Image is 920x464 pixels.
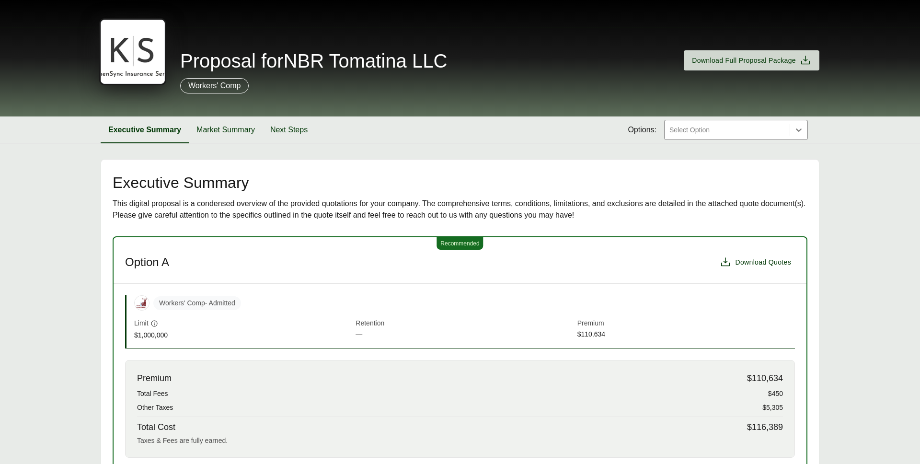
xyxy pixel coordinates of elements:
[762,403,783,413] span: $5,305
[180,51,447,70] span: Proposal for NBR Tomatina LLC
[747,372,783,385] span: $110,634
[628,124,656,136] span: Options:
[137,436,783,446] div: Taxes & Fees are fully earned.
[101,116,189,143] button: Executive Summary
[747,421,783,434] span: $116,389
[716,253,795,272] button: Download Quotes
[137,389,168,399] span: Total Fees
[134,318,149,328] span: Limit
[684,50,819,70] button: Download Full Proposal Package
[189,116,263,143] button: Market Summary
[188,80,241,92] p: Workers' Comp
[137,421,175,434] span: Total Cost
[137,372,172,385] span: Premium
[137,403,173,413] span: Other Taxes
[263,116,315,143] button: Next Steps
[735,257,791,267] span: Download Quotes
[356,329,573,340] span: —
[125,255,169,269] h3: Option A
[153,296,241,310] span: Workers' Comp - Admitted
[356,318,573,329] span: Retention
[113,198,807,221] div: This digital proposal is a condensed overview of the provided quotations for your company. The co...
[692,56,796,66] span: Download Full Proposal Package
[134,330,352,340] span: $1,000,000
[577,329,795,340] span: $110,634
[768,389,783,399] span: $450
[135,296,149,310] img: Hartford
[113,175,807,190] h2: Executive Summary
[577,318,795,329] span: Premium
